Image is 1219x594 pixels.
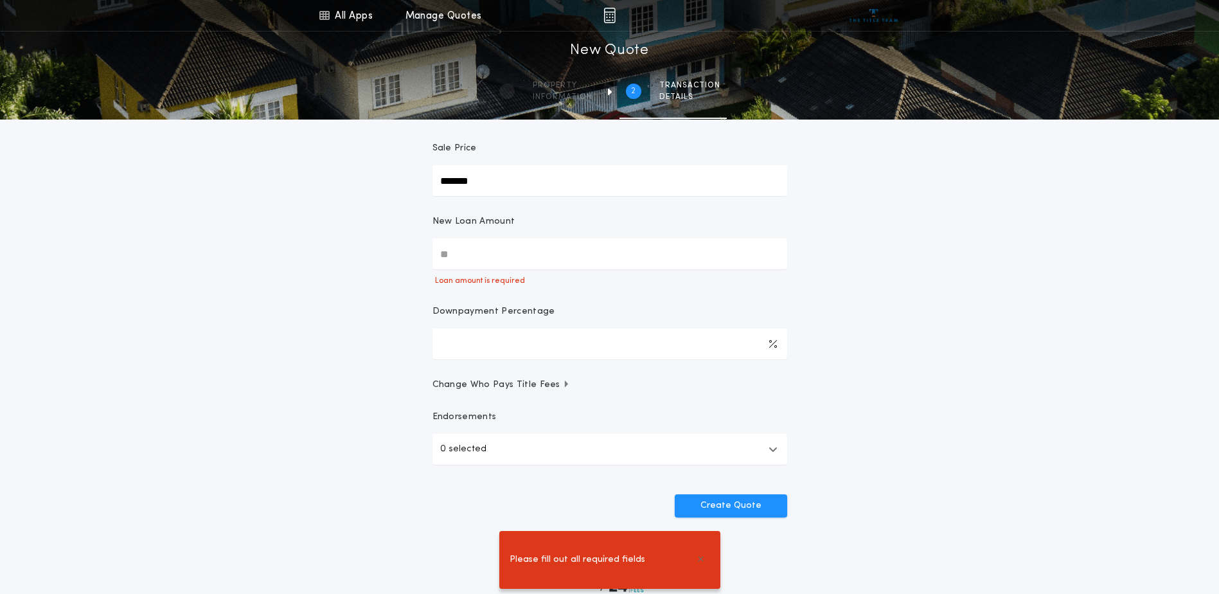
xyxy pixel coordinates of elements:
[432,379,787,392] button: Change Who Pays Title Fees
[432,215,515,228] p: New Loan Amount
[432,379,571,392] span: Change Who Pays Title Fees
[432,305,555,318] p: Downpayment Percentage
[570,40,648,61] h1: New Quote
[850,9,898,22] img: vs-icon
[659,80,720,91] span: Transaction
[432,328,787,359] input: Downpayment Percentage
[603,8,616,23] img: img
[432,142,477,155] p: Sale Price
[675,494,787,517] button: Create Quote
[510,553,645,567] span: Please fill out all required fields
[432,239,787,269] input: New Loan Amount
[432,276,787,286] p: Loan amount is required
[533,92,592,102] span: information
[533,80,592,91] span: Property
[631,86,636,96] h2: 2
[432,411,787,424] p: Endorsements
[440,442,486,457] p: 0 selected
[659,92,720,102] span: details
[432,434,787,465] button: 0 selected
[432,165,787,196] input: Sale Price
